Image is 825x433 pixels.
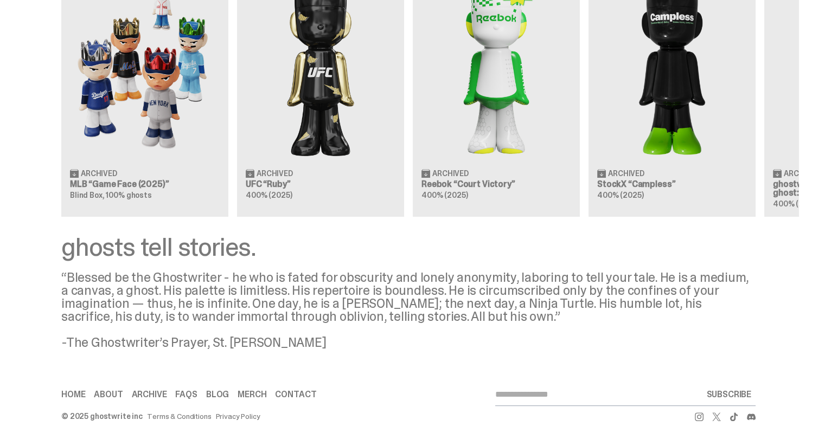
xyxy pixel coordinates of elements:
span: 400% (2025) [773,199,819,209]
a: Merch [238,390,266,399]
span: Archived [81,170,117,177]
a: Blog [206,390,229,399]
span: 400% (2025) [246,190,292,200]
a: Archive [132,390,167,399]
span: Archived [432,170,469,177]
a: About [94,390,123,399]
span: 100% ghosts [106,190,151,200]
div: “Blessed be the Ghostwriter - he who is fated for obscurity and lonely anonymity, laboring to tel... [61,271,756,349]
span: Archived [608,170,644,177]
h3: StockX “Campless” [597,180,747,189]
div: © 2025 ghostwrite inc [61,412,143,420]
a: Home [61,390,85,399]
span: 400% (2025) [597,190,643,200]
span: 400% (2025) [421,190,468,200]
span: Archived [784,170,820,177]
h3: MLB “Game Face (2025)” [70,180,220,189]
h3: UFC “Ruby” [246,180,395,189]
span: Archived [257,170,293,177]
a: FAQs [175,390,197,399]
div: ghosts tell stories. [61,234,756,260]
button: SUBSCRIBE [702,384,756,405]
a: Terms & Conditions [147,412,211,420]
h3: Reebok “Court Victory” [421,180,571,189]
a: Contact [275,390,316,399]
a: Privacy Policy [216,412,260,420]
span: Blind Box, [70,190,105,200]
